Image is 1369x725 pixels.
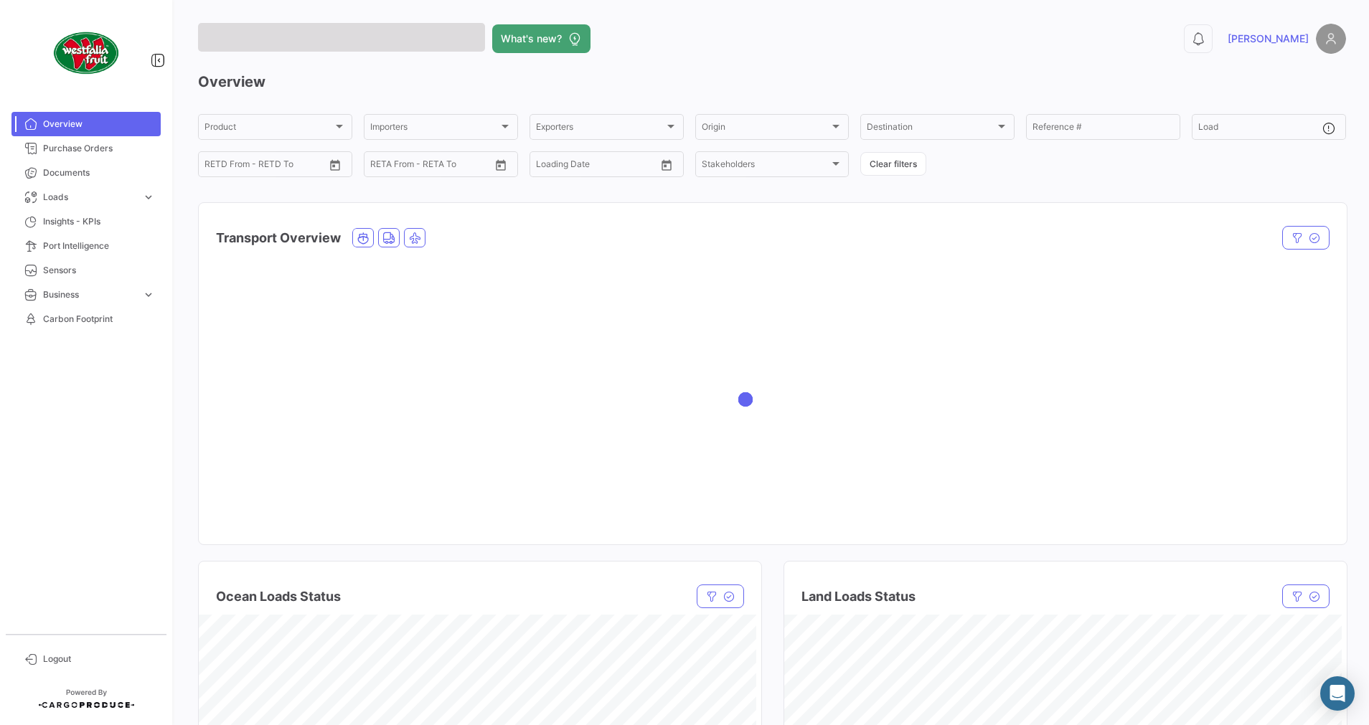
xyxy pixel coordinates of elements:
a: Overview [11,112,161,136]
div: Abrir Intercom Messenger [1320,676,1355,711]
input: From [204,161,225,171]
span: Stakeholders [702,161,830,171]
button: Open calendar [656,154,677,176]
button: Air [405,229,425,247]
span: expand_more [142,191,155,204]
a: Carbon Footprint [11,307,161,331]
h4: Transport Overview [216,228,341,248]
a: Documents [11,161,161,185]
span: Loads [43,191,136,204]
span: Logout [43,653,155,665]
span: Exporters [536,124,664,134]
span: Carbon Footprint [43,313,155,326]
span: Overview [43,118,155,131]
span: Purchase Orders [43,142,155,155]
span: Sensors [43,264,155,277]
a: Insights - KPIs [11,209,161,234]
span: [PERSON_NAME] [1228,32,1309,46]
h4: Land Loads Status [801,587,916,607]
span: What's new? [501,32,562,46]
img: client-50.png [50,17,122,89]
h3: Overview [198,72,1346,92]
button: Ocean [353,229,373,247]
span: expand_more [142,288,155,301]
span: Product [204,124,333,134]
a: Port Intelligence [11,234,161,258]
span: Destination [867,124,995,134]
span: Documents [43,166,155,179]
img: placeholder-user.png [1316,24,1346,54]
input: From [536,161,556,171]
span: Business [43,288,136,301]
input: To [400,161,457,171]
a: Purchase Orders [11,136,161,161]
span: Port Intelligence [43,240,155,252]
button: What's new? [492,24,591,53]
span: Origin [702,124,830,134]
input: To [566,161,623,171]
button: Land [379,229,399,247]
button: Clear filters [860,152,926,176]
h4: Ocean Loads Status [216,587,341,607]
button: Open calendar [324,154,346,176]
a: Sensors [11,258,161,283]
input: To [235,161,291,171]
input: From [370,161,390,171]
button: Open calendar [490,154,512,176]
span: Insights - KPIs [43,215,155,228]
span: Importers [370,124,499,134]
